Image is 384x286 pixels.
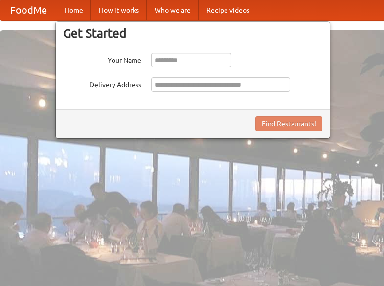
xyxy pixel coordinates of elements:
[63,77,141,89] label: Delivery Address
[91,0,147,20] a: How it works
[0,0,57,20] a: FoodMe
[63,53,141,65] label: Your Name
[199,0,257,20] a: Recipe videos
[147,0,199,20] a: Who we are
[63,26,322,41] h3: Get Started
[57,0,91,20] a: Home
[255,116,322,131] button: Find Restaurants!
